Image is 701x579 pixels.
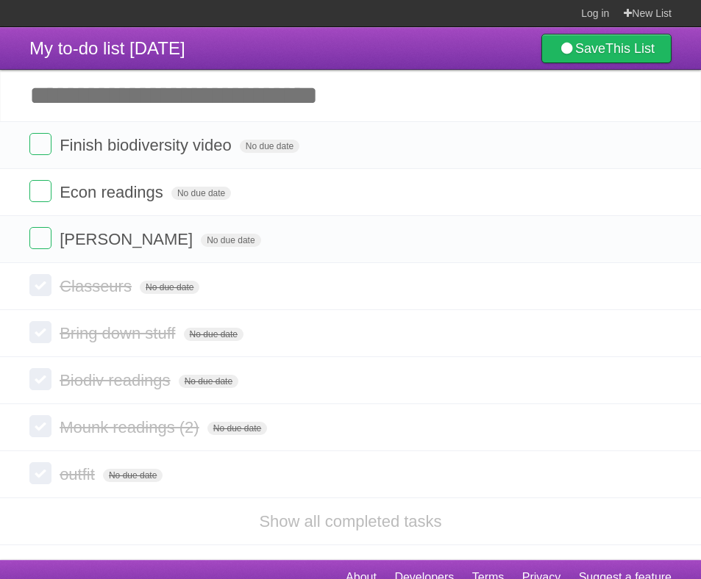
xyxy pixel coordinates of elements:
label: Done [29,227,51,249]
b: This List [605,41,655,56]
label: Done [29,368,51,390]
span: Finish biodiversity video [60,136,235,154]
span: My to-do list [DATE] [29,38,185,58]
label: Done [29,415,51,437]
span: Biodiv readings [60,371,174,389]
span: No due date [171,187,231,200]
span: [PERSON_NAME] [60,230,196,248]
a: Show all completed tasks [259,512,441,531]
span: No due date [184,328,243,341]
span: Econ readings [60,183,167,201]
a: SaveThis List [541,34,672,63]
span: No due date [140,281,199,294]
span: No due date [207,422,267,435]
span: No due date [201,234,260,247]
label: Done [29,180,51,202]
label: Done [29,321,51,343]
span: No due date [179,375,238,388]
span: outfit [60,465,99,483]
span: No due date [240,140,299,153]
label: Done [29,133,51,155]
label: Done [29,462,51,484]
label: Done [29,274,51,296]
span: Bring down stuff [60,324,179,342]
span: Classeurs [60,277,135,295]
span: No due date [103,469,163,482]
span: Mounk readings (2) [60,418,203,436]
